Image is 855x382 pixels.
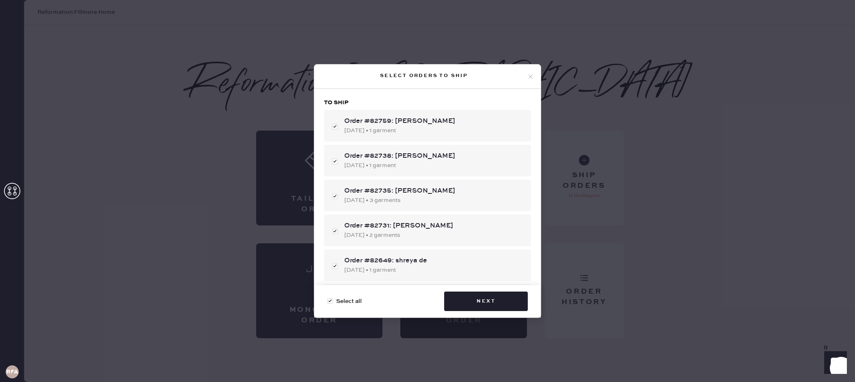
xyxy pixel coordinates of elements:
div: [DATE] • 1 garment [344,161,525,170]
div: Order #82731: [PERSON_NAME] [344,221,525,231]
button: Next [444,292,528,311]
div: Order #82759: [PERSON_NAME] [344,116,525,126]
h3: To ship [324,99,531,107]
iframe: Front Chat [816,346,851,380]
div: Order #82735: [PERSON_NAME] [344,186,525,196]
span: Select all [336,297,362,306]
div: Order #82738: [PERSON_NAME] [344,151,525,161]
div: [DATE] • 1 garment [344,266,525,275]
div: Order #82649: shreya de [344,256,525,266]
div: Select orders to ship [321,71,527,81]
div: [DATE] • 2 garments [344,231,525,240]
div: [DATE] • 1 garment [344,126,525,135]
h3: RFA [6,369,18,375]
div: [DATE] • 3 garments [344,196,525,205]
